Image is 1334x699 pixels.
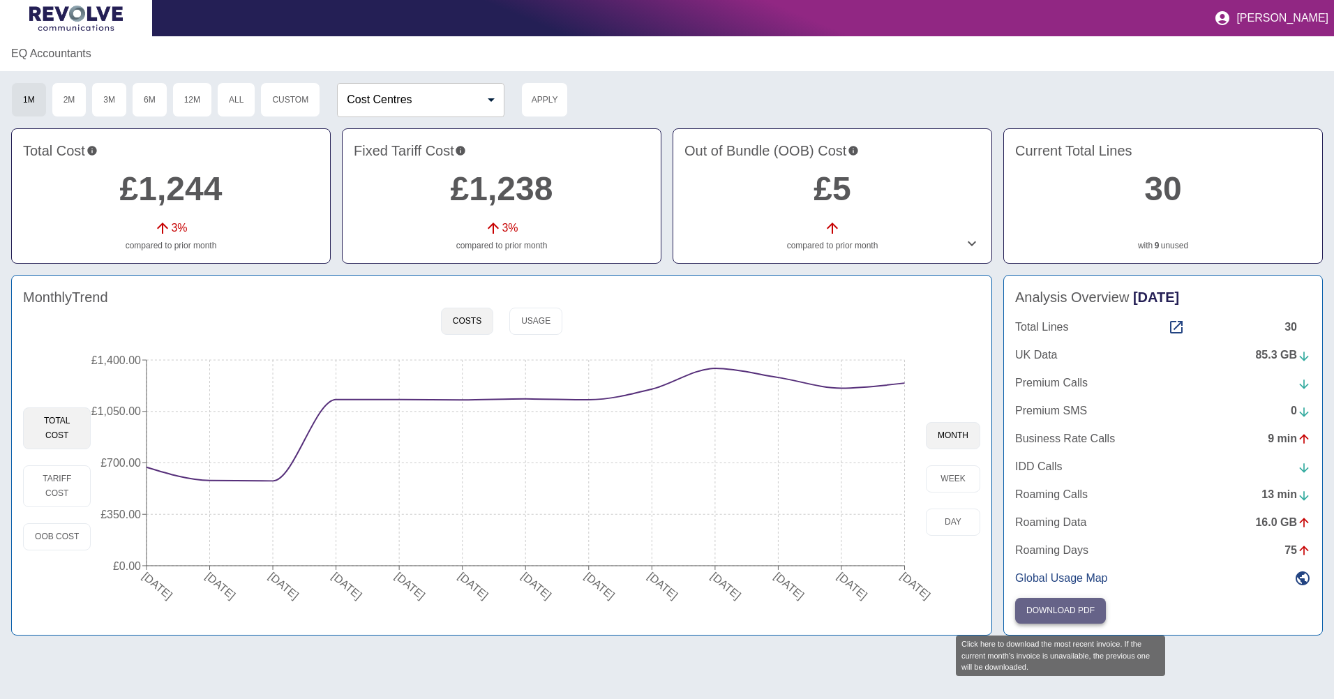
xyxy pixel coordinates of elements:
p: IDD Calls [1015,458,1063,475]
h4: Analysis Overview [1015,287,1311,308]
tspan: [DATE] [330,570,364,601]
a: UK Data85.3 GB [1015,347,1311,363]
a: Business Rate Calls9 min [1015,430,1311,447]
a: Premium Calls [1015,375,1311,391]
tspan: £350.00 [101,509,142,520]
div: Click here to download the most recent invoice. If the current month’s invoice is unavailable, th... [956,636,1165,676]
button: week [926,465,980,493]
h4: Monthly Trend [23,287,108,308]
tspan: [DATE] [772,570,807,601]
button: Costs [441,308,493,335]
a: IDD Calls [1015,458,1311,475]
a: £5 [814,170,850,207]
p: 3 % [502,220,518,236]
a: Premium SMS0 [1015,403,1311,419]
tspan: £700.00 [101,457,142,469]
div: 16.0 GB [1255,514,1311,531]
button: 3M [91,82,127,117]
tspan: [DATE] [456,570,490,601]
tspan: [DATE] [646,570,680,601]
tspan: [DATE] [204,570,238,601]
a: Roaming Data16.0 GB [1015,514,1311,531]
p: Business Rate Calls [1015,430,1115,447]
tspan: [DATE] [835,570,869,601]
tspan: [DATE] [583,570,617,601]
p: Roaming Data [1015,514,1086,531]
span: [DATE] [1133,290,1179,305]
button: OOB Cost [23,523,91,550]
svg: This is the total charges incurred over 1 months [87,140,98,161]
a: £1,238 [451,170,553,207]
button: [PERSON_NAME] [1208,4,1334,32]
a: Total Lines30 [1015,319,1311,336]
tspan: [DATE] [267,570,301,601]
p: compared to prior month [23,239,319,252]
p: with unused [1015,239,1311,252]
div: 9 min [1268,430,1311,447]
button: Click here to download the most recent invoice. If the current month’s invoice is unavailable, th... [1015,598,1106,624]
p: Premium SMS [1015,403,1087,419]
tspan: [DATE] [393,570,427,601]
button: day [926,509,980,536]
h4: Current Total Lines [1015,140,1311,161]
svg: Costs outside of your fixed tariff [848,140,859,161]
svg: This is your recurring contracted cost [455,140,466,161]
a: Roaming Calls13 min [1015,486,1311,503]
tspan: [DATE] [520,570,554,601]
a: 9 [1155,239,1160,252]
p: Total Lines [1015,319,1069,336]
div: 13 min [1261,486,1311,503]
tspan: £0.00 [113,560,141,572]
tspan: [DATE] [709,570,743,601]
tspan: £1,050.00 [91,405,141,417]
div: 30 [1284,319,1311,336]
a: EQ Accountants [11,45,91,62]
p: Roaming Calls [1015,486,1088,503]
h4: Fixed Tariff Cost [354,140,650,161]
div: 85.3 GB [1255,347,1311,363]
h4: Out of Bundle (OOB) Cost [684,140,980,161]
p: Roaming Days [1015,542,1088,559]
p: 3 % [171,220,187,236]
button: 1M [11,82,47,117]
h4: Total Cost [23,140,319,161]
tspan: [DATE] [140,570,174,601]
button: Total Cost [23,407,91,449]
button: 6M [132,82,167,117]
div: 75 [1284,542,1311,559]
img: Logo [29,6,123,31]
p: [PERSON_NAME] [1236,12,1328,24]
p: Global Usage Map [1015,570,1108,587]
tspan: [DATE] [899,570,933,601]
button: Usage [509,308,562,335]
button: Tariff Cost [23,465,91,507]
a: Roaming Days75 [1015,542,1311,559]
button: All [217,82,255,117]
button: Apply [521,82,568,117]
button: month [926,422,980,449]
a: £1,244 [120,170,223,207]
a: 30 [1144,170,1181,207]
button: Custom [260,82,320,117]
p: UK Data [1015,347,1057,363]
div: 0 [1291,403,1311,419]
tspan: £1,400.00 [91,354,141,366]
a: Global Usage Map [1015,570,1311,587]
p: compared to prior month [354,239,650,252]
button: 2M [52,82,87,117]
p: Premium Calls [1015,375,1088,391]
button: 12M [172,82,212,117]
